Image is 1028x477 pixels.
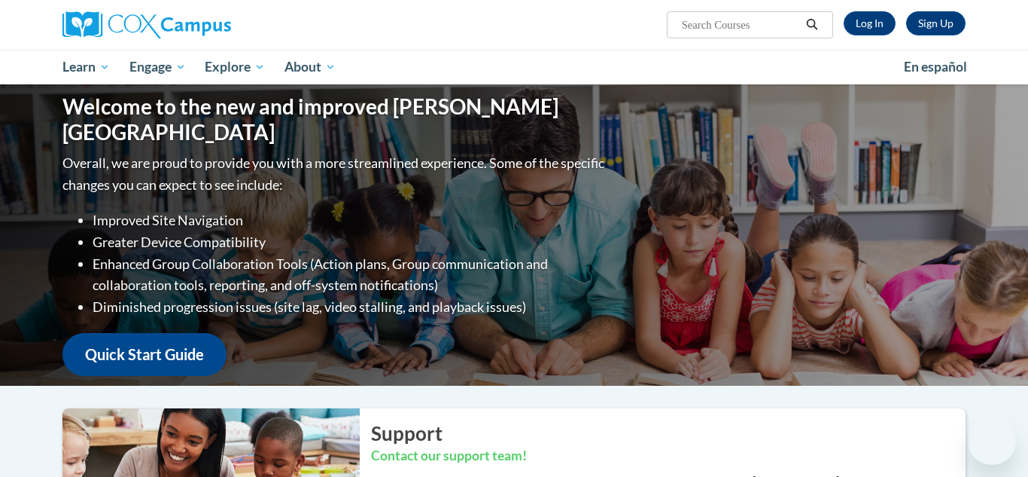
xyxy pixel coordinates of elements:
[93,231,608,253] li: Greater Device Compatibility
[275,50,345,84] a: About
[195,50,275,84] a: Explore
[205,58,265,76] span: Explore
[894,51,977,83] a: En español
[680,16,801,34] input: Search Courses
[62,11,348,38] a: Cox Campus
[62,58,110,76] span: Learn
[62,333,227,376] a: Quick Start Guide
[968,417,1016,465] iframe: Button to launch messaging window
[93,253,608,297] li: Enhanced Group Collaboration Tools (Action plans, Group communication and collaboration tools, re...
[62,152,608,196] p: Overall, we are proud to provide you with a more streamlined experience. Some of the specific cha...
[844,11,896,35] a: Log In
[371,420,966,447] h2: Support
[129,58,186,76] span: Engage
[371,447,966,466] h3: Contact our support team!
[53,50,120,84] a: Learn
[62,11,231,38] img: Cox Campus
[120,50,196,84] a: Engage
[906,11,966,35] a: Register
[284,58,336,76] span: About
[93,296,608,318] li: Diminished progression issues (site lag, video stalling, and playback issues)
[904,59,967,75] span: En español
[40,50,988,84] div: Main menu
[801,16,823,34] button: Search
[93,209,608,231] li: Improved Site Navigation
[62,94,608,145] h1: Welcome to the new and improved [PERSON_NAME][GEOGRAPHIC_DATA]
